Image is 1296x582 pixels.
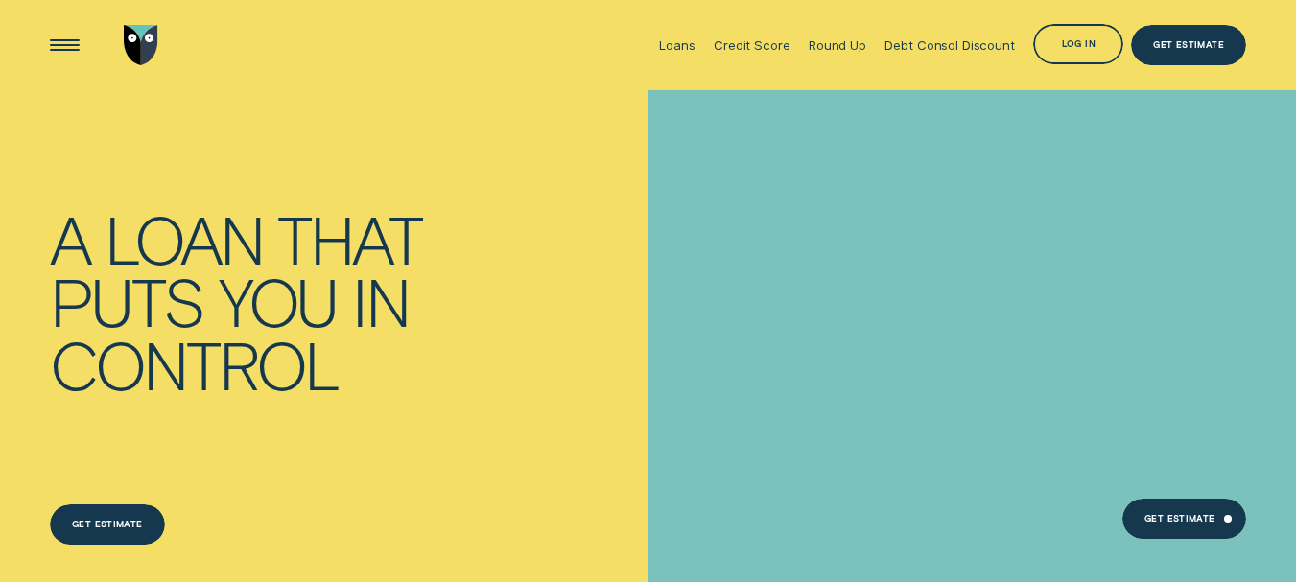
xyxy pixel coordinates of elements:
a: Get Estimate [1131,25,1246,65]
a: Get Estimate [1122,499,1247,539]
a: Get estimate [50,504,165,545]
button: Open Menu [44,25,84,65]
div: Round Up [809,37,866,53]
img: Wisr [124,25,157,65]
div: Credit Score [714,37,789,53]
button: Log in [1033,24,1123,64]
h4: A loan that puts you in control [50,207,440,395]
div: Loans [659,37,695,53]
div: Debt Consol Discount [884,37,1014,53]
